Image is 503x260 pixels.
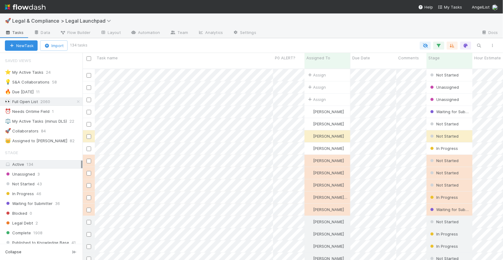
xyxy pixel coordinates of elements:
[5,161,81,168] div: Active
[307,72,326,78] span: Assign
[307,158,312,163] img: avatar_0b1dbcb8-f701-47e0-85bc-d79ccc0efe6c.png
[429,84,459,90] div: Unassigned
[313,134,344,139] span: [PERSON_NAME]
[228,28,261,38] a: Settings
[46,69,57,76] span: 24
[5,170,35,178] span: Unassigned
[5,128,11,133] span: 🚀
[275,55,295,61] span: P0 ALERT?
[313,183,344,188] span: [PERSON_NAME]
[87,183,91,188] input: Toggle Row Selected
[5,137,67,145] div: Assigned to [PERSON_NAME]
[429,243,458,249] div: In Progress
[97,55,118,61] span: Task name
[307,206,344,213] div: [PERSON_NAME]
[307,170,312,175] img: avatar_ba76ddef-3fd0-4be4-9bc3-126ad567fcd5.png
[5,138,11,143] span: 👑
[307,207,312,212] img: avatar_0b1dbcb8-f701-47e0-85bc-d79ccc0efe6c.png
[429,231,458,237] div: In Progress
[29,28,55,38] a: Data
[313,195,357,200] span: [PERSON_NAME] Bridge
[52,78,63,86] span: 58
[429,133,459,139] div: Not Started
[41,127,52,135] span: 84
[5,89,11,94] span: 🔥
[5,54,31,67] span: Saved Views
[429,219,459,225] div: Not Started
[87,98,91,102] input: Toggle Row Selected
[313,158,344,163] span: [PERSON_NAME]
[429,146,458,151] span: In Progress
[472,5,490,9] span: AngelList
[429,170,459,175] span: Not Started
[40,98,56,106] span: 2060
[5,219,33,227] span: Legal Debt
[37,170,40,178] span: 3
[36,88,46,96] span: 11
[27,162,33,167] span: 134
[313,244,344,249] span: [PERSON_NAME]
[5,2,46,12] img: logo-inverted-e16ddd16eac7371096b0.svg
[429,145,458,151] div: In Progress
[5,29,24,35] span: Tasks
[5,210,27,217] span: Blocked
[429,195,458,200] span: In Progress
[5,239,69,247] span: Published to Knowledge Base
[52,108,60,115] span: 1
[95,28,126,38] a: Layout
[307,96,326,102] div: Assign
[429,232,458,236] span: In Progress
[306,55,330,61] span: Assigned To
[87,244,91,249] input: Toggle Row Selected
[429,134,459,139] span: Not Started
[418,4,433,10] div: Help
[5,147,18,159] span: Stage
[5,117,67,125] div: My Active Tasks (minus DLS)
[429,72,459,78] div: Not Started
[307,231,344,237] div: [PERSON_NAME]
[429,85,459,90] span: Unassigned
[429,183,459,188] span: Not Started
[87,85,91,90] input: Toggle Row Selected
[313,219,344,224] span: [PERSON_NAME]
[307,133,344,139] div: [PERSON_NAME]
[40,40,68,51] button: Import
[429,72,459,77] span: Not Started
[307,232,312,236] img: avatar_b5be9b1b-4537-4870-b8e7-50cc2287641b.png
[492,4,498,10] img: avatar_b5be9b1b-4537-4870-b8e7-50cc2287641b.png
[5,69,11,75] span: ⭐
[307,194,347,200] div: [PERSON_NAME] Bridge
[87,147,91,151] input: Toggle Row Selected
[70,43,87,48] small: 134 tasks
[429,96,459,102] div: Unassigned
[126,28,165,38] a: Automation
[313,232,344,236] span: [PERSON_NAME]
[60,29,91,35] span: Flow Builder
[307,183,312,188] img: avatar_ba76ddef-3fd0-4be4-9bc3-126ad567fcd5.png
[87,208,91,212] input: Toggle Row Selected
[307,109,344,115] div: [PERSON_NAME]
[5,98,38,106] div: Full Open List
[429,158,459,163] span: Not Started
[307,84,326,90] span: Assign
[429,182,459,188] div: Not Started
[5,78,50,86] div: S&A Collaborations
[307,145,344,151] div: [PERSON_NAME]
[5,79,11,84] span: 💡
[398,55,419,61] span: Comments
[5,99,11,104] span: 👀
[307,158,344,164] div: [PERSON_NAME]
[429,244,458,249] span: In Progress
[87,110,91,114] input: Toggle Row Selected
[30,210,32,217] span: 0
[87,73,91,78] input: Toggle Row Selected
[429,194,458,200] div: In Progress
[429,207,477,212] span: Waiting for Submitter
[87,122,91,127] input: Toggle Row Selected
[307,219,344,225] div: [PERSON_NAME]
[313,109,344,114] span: [PERSON_NAME]
[313,170,344,175] span: [PERSON_NAME]
[5,229,31,237] span: Complete
[5,109,11,114] span: ⏰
